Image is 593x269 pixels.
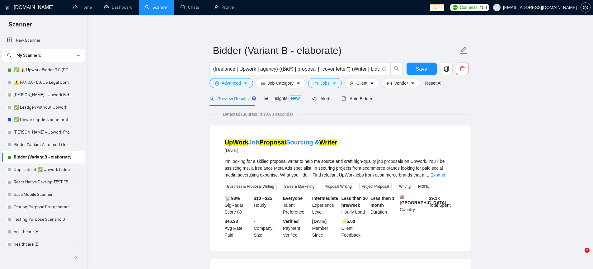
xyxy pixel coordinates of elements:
[77,142,82,147] span: holder
[350,81,354,86] span: user
[181,5,202,10] a: messageChats
[400,195,404,199] img: 🇬🇧
[16,49,41,62] span: My Scanners
[282,218,311,238] div: Payment Verified
[312,196,338,201] b: Intermediate
[440,66,452,72] span: copy
[581,5,591,10] a: setting
[104,5,133,10] a: dashboardDashboard
[456,63,468,75] button: delete
[341,196,368,208] b: Less than 30 hrs/week
[261,81,265,86] span: bars
[209,96,254,101] span: Preview Results
[14,201,73,213] a: Testing Purpose Pre-generated 1
[282,183,317,190] span: Sales & Marketing
[426,172,429,177] span: ...
[340,218,369,238] div: Client Feedback
[14,226,73,238] a: healthcare (A)
[14,151,73,163] a: Bidder (Variant B - elaborate)
[14,126,73,139] a: [PERSON_NAME] - Upwork Proposal
[77,192,82,197] span: holder
[572,248,587,263] iframe: Intercom live chat
[213,43,458,58] input: Scanner name...
[14,213,73,226] a: Testing Purpose Scenario 3
[4,50,14,60] button: search
[77,92,82,97] span: holder
[283,196,303,201] b: Everyone
[14,139,73,151] a: Bidder (Variant A - direct) (TurboMode = ON)
[5,53,14,58] span: search
[213,65,379,73] input: Search Freelance Jobs...
[145,5,168,10] a: searchScanner
[341,219,355,224] b: ⭐️ 5.00
[14,101,73,114] a: ✅ Leadgen without Upwork
[394,80,408,87] span: Vendor
[219,111,297,118] span: Detected 1303 results (0.98 seconds)
[341,97,346,101] span: robot
[312,97,317,101] span: notification
[77,80,82,85] span: holder
[390,63,403,75] button: search
[320,80,330,87] span: Jobs
[382,78,420,88] button: idcardVendorcaret-down
[429,196,440,201] b: $ 9.1k
[581,2,591,12] button: setting
[77,105,82,110] span: holder
[322,183,354,190] span: Proposal Writing
[225,159,445,177] span: I’m looking for a skilled proposal writer to help me source and craft high-quality job proposals ...
[225,139,337,146] a: UpWorkJobProposalSourcing &Writer
[77,205,82,210] span: holder
[431,172,445,177] a: Expand
[237,210,242,214] span: info-circle
[312,219,327,224] b: [DATE]
[225,147,337,154] div: [DATE]
[14,238,73,251] a: healthcare (B)
[77,242,82,247] span: holder
[356,80,368,87] span: Client
[407,63,437,75] button: Save
[77,130,82,135] span: holder
[7,34,80,47] a: New Scanner
[14,76,73,89] a: ⚠️ PANDA - EU/US Legal Companies (DO NOT TOUCH)
[14,89,73,101] a: [PERSON_NAME] - Upwork Bidder
[453,5,458,10] img: upwork-logo.png
[14,188,73,201] a: Base Mobile Scanner
[77,217,82,222] span: holder
[225,158,456,178] div: I’m looking for a skilled proposal writer to help me source and craft high-quality job proposals ...
[225,183,277,190] span: Business & Proposal Writing
[289,95,302,102] span: NEW
[225,196,240,201] b: 📡 93%
[400,195,446,205] b: [GEOGRAPHIC_DATA]
[311,195,340,215] div: Experience Level
[209,97,214,101] span: search
[256,78,306,88] button: barsJob Categorycaret-down
[215,81,219,86] span: setting
[311,218,340,238] div: Member Since
[370,196,394,208] b: Less than 1 month
[296,81,300,86] span: caret-down
[14,163,73,176] a: Duplicate of ✅ Upwork Bidder 3.0
[308,78,342,88] button: folderJobscaret-down
[495,5,499,10] span: user
[268,80,294,87] span: Job Category
[264,96,269,101] span: area-chart
[243,81,248,86] span: caret-down
[397,183,413,190] span: Writing
[313,81,318,86] span: folder
[282,195,311,215] div: Talent Preference
[456,66,468,72] span: delete
[459,46,468,54] span: edit
[5,3,10,13] img: logo
[387,81,392,86] span: idcard
[214,5,234,10] a: userProfile
[2,34,85,47] li: New Scanner
[77,180,82,185] span: holder
[224,218,253,238] div: Avg Rate Paid
[370,81,374,86] span: caret-down
[425,80,442,87] a: Reset All
[14,176,73,188] a: React Native Develop TEST FEB 123
[251,96,257,101] div: Tooltip anchor
[418,184,432,189] a: More...
[585,248,590,253] span: 2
